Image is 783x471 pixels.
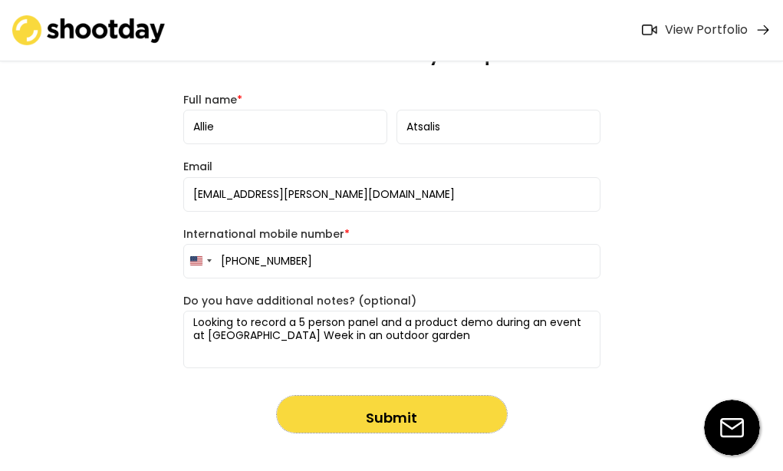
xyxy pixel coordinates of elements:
input: (201) 555-0123 [183,244,600,278]
div: View Portfolio [665,22,748,38]
img: shootday_logo.png [12,15,166,45]
div: Full name [183,93,600,107]
img: Icon%20feather-video%402x.png [642,25,657,35]
input: Email [183,177,600,212]
div: International mobile number [183,227,600,241]
img: email-icon%20%281%29.svg [704,400,760,456]
div: Do you have additional notes? (optional) [183,294,600,308]
iframe: Webchat Widget [679,304,762,387]
button: Selected country [184,245,216,278]
input: Last name [396,110,600,144]
input: First name [183,110,387,144]
div: Email [183,160,600,173]
button: Submit [277,396,507,433]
